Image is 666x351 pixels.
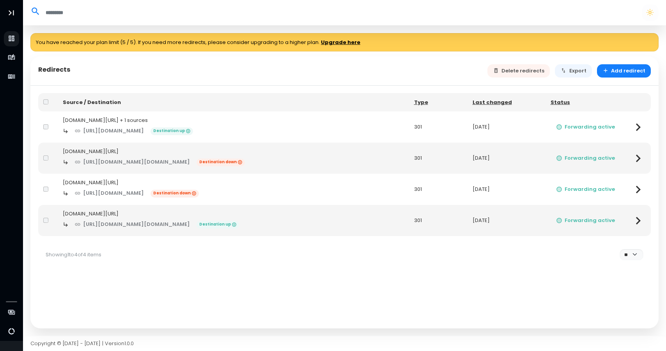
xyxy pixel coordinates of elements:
[551,183,621,196] button: Forwarding active
[151,190,199,198] span: Destination down
[38,66,71,74] h5: Redirects
[468,111,546,143] td: [DATE]
[4,5,19,20] button: Toggle Aside
[69,155,196,169] a: [URL][DOMAIN_NAME][DOMAIN_NAME]
[551,120,621,134] button: Forwarding active
[468,174,546,205] td: [DATE]
[409,93,468,111] th: Type
[46,251,101,258] span: Showing 1 to 4 of 4 items
[197,221,239,229] span: Destination up
[409,174,468,205] td: 301
[69,218,196,231] a: [URL][DOMAIN_NAME][DOMAIN_NAME]
[69,124,150,138] a: [URL][DOMAIN_NAME]
[551,214,621,228] button: Forwarding active
[151,127,193,135] span: Destination up
[468,93,546,111] th: Last changed
[30,340,134,347] span: Copyright © [DATE] - [DATE] | Version 1.0.0
[63,210,404,218] div: [DOMAIN_NAME][URL]
[468,205,546,236] td: [DATE]
[197,159,245,166] span: Destination down
[58,93,409,111] th: Source / Destination
[409,205,468,236] td: 301
[597,64,651,78] button: Add redirect
[468,143,546,174] td: [DATE]
[409,111,468,143] td: 301
[69,187,150,200] a: [URL][DOMAIN_NAME]
[321,39,360,46] a: Upgrade here
[620,249,643,260] select: Per
[409,143,468,174] td: 301
[30,33,659,52] div: You have reached your plan limit (5 / 5). If you need more redirects, please consider upgrading t...
[63,179,404,187] div: [DOMAIN_NAME][URL]
[551,152,621,165] button: Forwarding active
[63,148,404,155] div: [DOMAIN_NAME][URL]
[546,93,626,111] th: Status
[63,116,404,124] div: [DOMAIN_NAME][URL] + 1 sources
